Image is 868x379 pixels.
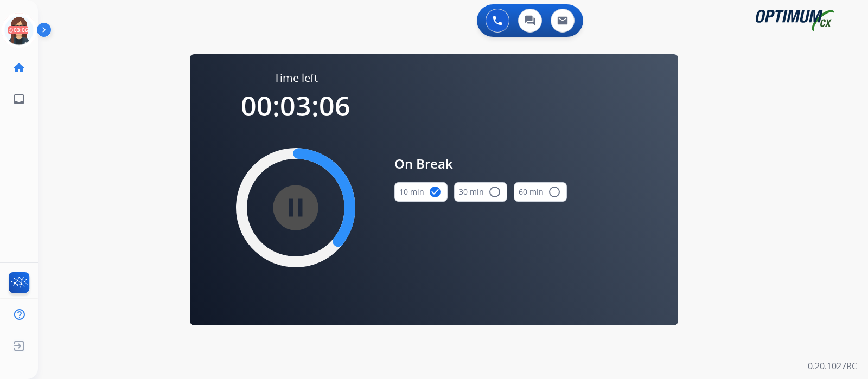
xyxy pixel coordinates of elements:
[289,201,302,214] mat-icon: pause_circle_filled
[548,185,561,198] mat-icon: radio_button_unchecked
[394,154,567,174] span: On Break
[394,182,448,202] button: 10 min
[488,185,501,198] mat-icon: radio_button_unchecked
[808,359,857,372] p: 0.20.1027RC
[12,61,25,74] mat-icon: home
[241,87,350,124] span: 00:03:06
[454,182,507,202] button: 30 min
[12,93,25,106] mat-icon: inbox
[514,182,567,202] button: 60 min
[429,185,442,198] mat-icon: check_circle
[274,70,318,86] span: Time left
